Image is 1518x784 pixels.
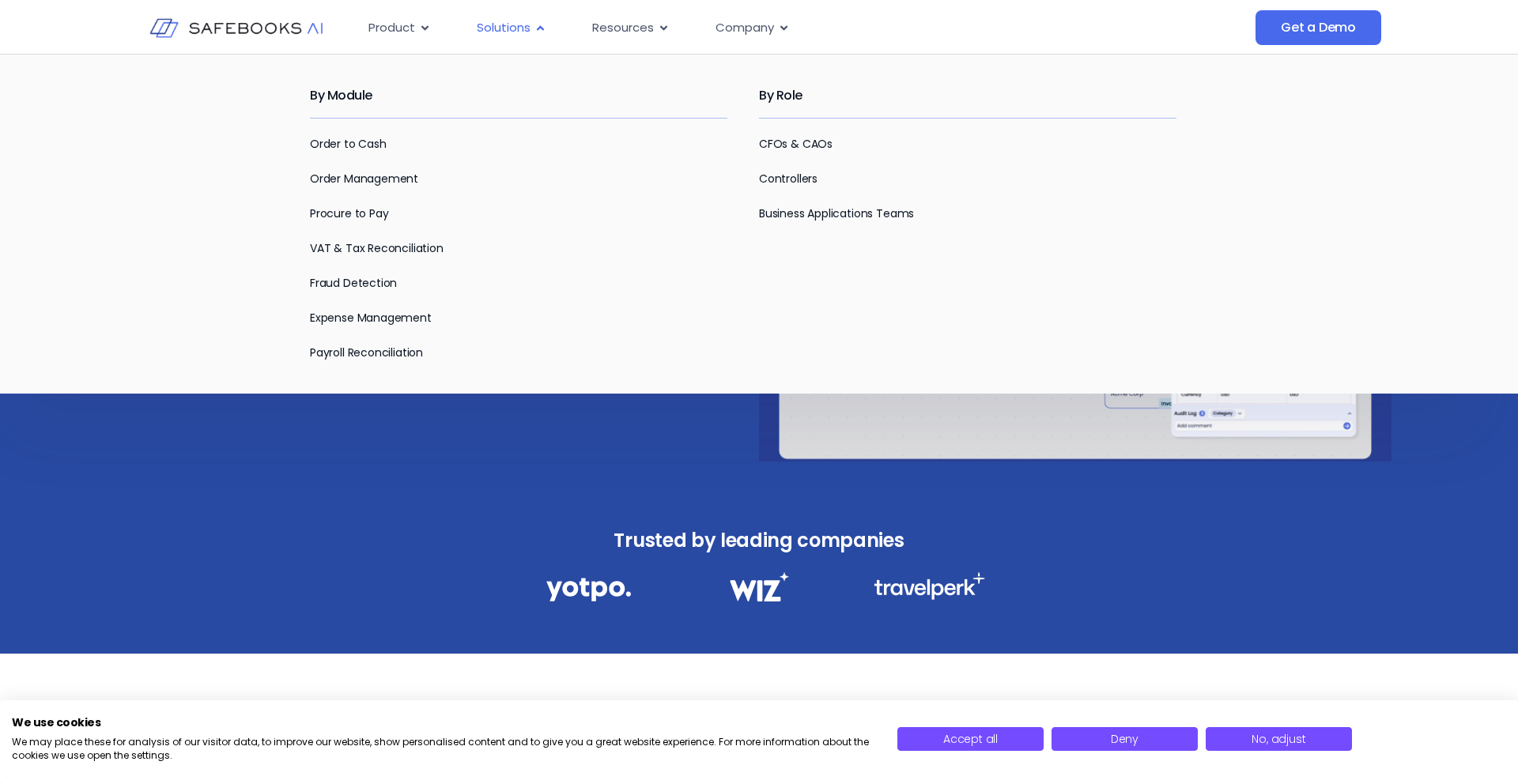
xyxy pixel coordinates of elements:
p: We may place these for analysis of our visitor data, to improve our website, show personalised co... [12,736,874,763]
a: VAT & Tax Reconciliation [310,240,444,256]
h2: By Module [310,73,727,118]
h2: We use cookies [12,715,874,729]
img: Financial Data Governance 1 [546,572,631,606]
h3: Trusted by leading companies [512,525,1006,556]
a: Expense Management [310,310,432,326]
span: Deny [1111,731,1138,747]
span: Resources [592,19,654,37]
span: Product [368,19,415,37]
span: No, adjust [1252,731,1305,747]
span: Accept all [943,731,998,747]
div: Menu Toggle [356,13,1097,43]
a: Order Management [310,171,418,187]
span: Get a Demo [1281,20,1356,36]
img: Financial Data Governance 3 [874,572,985,600]
a: Get a Demo [1256,10,1381,45]
span: Solutions [477,19,531,37]
a: Payroll Reconciliation [310,345,423,360]
button: Accept all cookies [897,727,1044,751]
img: Financial Data Governance 2 [722,572,796,601]
button: Deny all cookies [1052,727,1198,751]
a: Procure to Pay [310,205,388,221]
a: Fraud Detection [310,275,397,291]
a: Order to Cash [310,136,387,152]
button: Adjust cookie preferences [1206,727,1352,751]
nav: Menu [356,13,1097,43]
a: CFOs & CAOs [759,136,833,152]
span: Company [716,19,774,37]
a: Controllers [759,171,818,187]
h2: By Role [759,73,1176,118]
a: Business Applications Teams [759,205,914,221]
